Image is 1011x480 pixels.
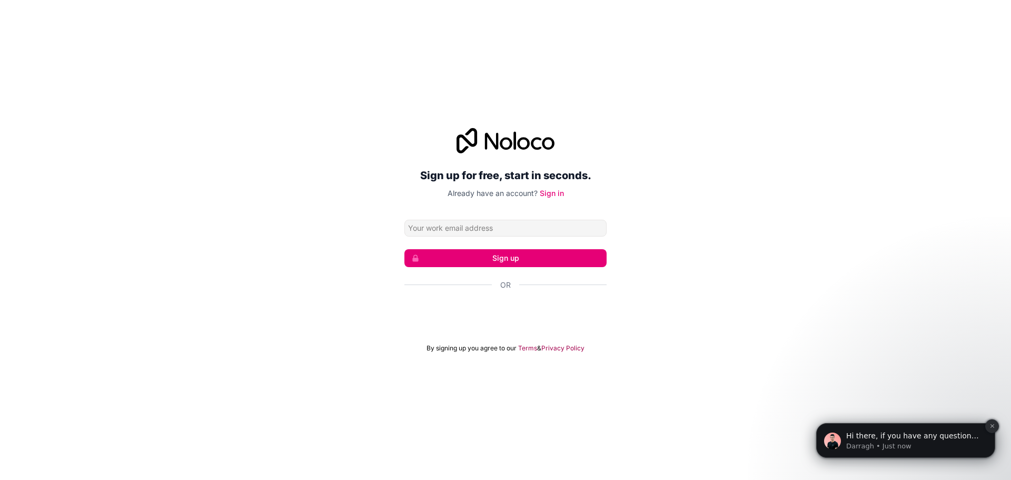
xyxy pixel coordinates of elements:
span: By signing up you agree to our [427,344,517,352]
span: Already have an account? [448,189,538,198]
p: Message from Darragh, sent Just now [46,85,182,94]
button: Sign up [404,249,607,267]
a: Privacy Policy [541,344,584,352]
img: Profile image for Darragh [24,76,41,93]
h2: Sign up for free, start in seconds. [404,166,607,185]
div: message notification from Darragh, Just now. Hi there, if you have any questions about our pricin... [16,66,195,101]
span: & [537,344,541,352]
a: Sign in [540,189,564,198]
span: Or [500,280,511,290]
a: Terms [518,344,537,352]
input: Email address [404,220,607,237]
button: Dismiss notification [185,63,199,76]
iframe: Intercom notifications message [800,357,1011,475]
iframe: Sign in with Google Button [399,302,612,325]
span: Hi there, if you have any questions about our pricing, just let us know! [GEOGRAPHIC_DATA] [46,75,179,104]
